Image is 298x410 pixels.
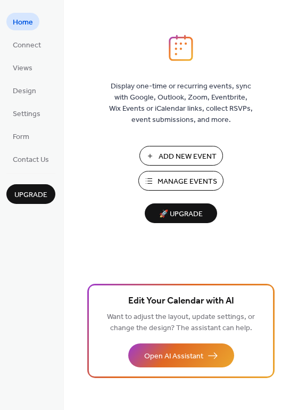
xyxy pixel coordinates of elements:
[13,154,49,166] span: Contact Us
[145,203,217,223] button: 🚀 Upgrade
[13,40,41,51] span: Connect
[13,86,36,97] span: Design
[6,127,36,145] a: Form
[13,63,32,74] span: Views
[107,310,255,335] span: Want to adjust the layout, update settings, or change the design? The assistant can help.
[13,17,33,28] span: Home
[169,35,193,61] img: logo_icon.svg
[159,151,217,162] span: Add New Event
[6,184,55,204] button: Upgrade
[6,150,55,168] a: Contact Us
[6,13,39,30] a: Home
[109,81,253,126] span: Display one-time or recurring events, sync with Google, Outlook, Zoom, Eventbrite, Wix Events or ...
[158,176,217,187] span: Manage Events
[151,207,211,222] span: 🚀 Upgrade
[139,146,223,166] button: Add New Event
[14,190,47,201] span: Upgrade
[6,36,47,53] a: Connect
[144,351,203,362] span: Open AI Assistant
[128,343,234,367] button: Open AI Assistant
[138,171,223,191] button: Manage Events
[13,132,29,143] span: Form
[6,81,43,99] a: Design
[6,59,39,76] a: Views
[6,104,47,122] a: Settings
[128,294,234,309] span: Edit Your Calendar with AI
[13,109,40,120] span: Settings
